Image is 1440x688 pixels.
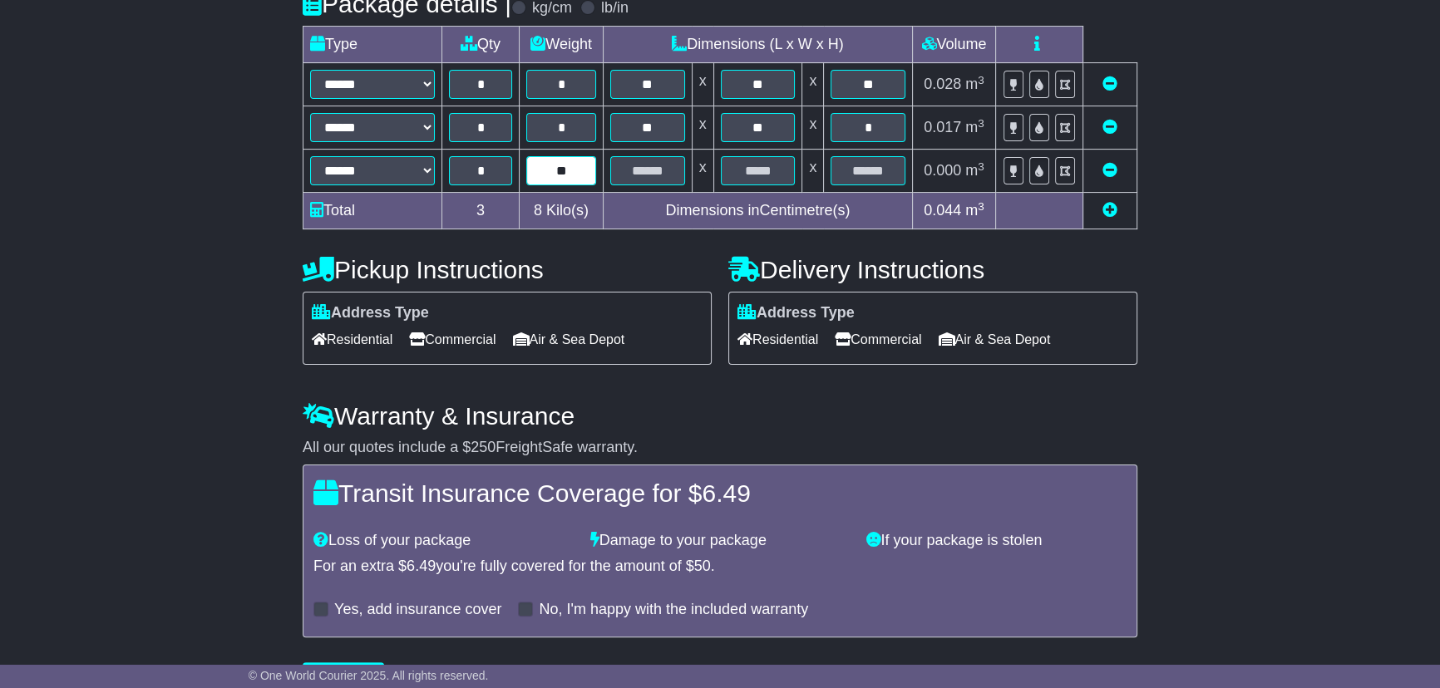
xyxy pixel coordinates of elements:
sup: 3 [978,74,984,86]
label: Address Type [737,304,855,322]
span: 0.000 [924,162,961,179]
a: Remove this item [1102,162,1117,179]
div: Loss of your package [305,532,582,550]
label: No, I'm happy with the included warranty [539,601,808,619]
span: 6.49 [407,558,436,574]
sup: 3 [978,117,984,130]
td: Dimensions (L x W x H) [603,27,912,63]
span: Air & Sea Depot [513,327,625,352]
span: 6.49 [702,479,750,507]
span: Residential [737,327,818,352]
div: If your package is stolen [858,532,1135,550]
div: All our quotes include a $ FreightSafe warranty. [303,439,1137,457]
div: For an extra $ you're fully covered for the amount of $ . [313,558,1127,576]
span: 0.017 [924,119,961,135]
h4: Transit Insurance Coverage for $ [313,479,1127,507]
span: 50 [694,558,711,574]
td: 3 [442,193,520,229]
span: 8 [534,202,542,219]
h4: Pickup Instructions [303,256,712,283]
span: 0.028 [924,76,961,92]
span: © One World Courier 2025. All rights reserved. [249,669,489,682]
label: Yes, add insurance cover [334,601,501,619]
td: x [802,63,824,106]
td: x [692,150,713,193]
span: Commercial [835,327,921,352]
span: m [965,119,984,135]
td: Kilo(s) [520,193,604,229]
td: Dimensions in Centimetre(s) [603,193,912,229]
td: Type [303,27,442,63]
a: Remove this item [1102,76,1117,92]
td: Total [303,193,442,229]
span: 250 [471,439,496,455]
td: Volume [912,27,995,63]
a: Remove this item [1102,119,1117,135]
span: m [965,162,984,179]
span: m [965,202,984,219]
td: x [692,106,713,150]
sup: 3 [978,160,984,173]
td: x [802,106,824,150]
td: x [802,150,824,193]
div: Damage to your package [582,532,859,550]
span: m [965,76,984,92]
td: Weight [520,27,604,63]
a: Add new item [1102,202,1117,219]
h4: Warranty & Insurance [303,402,1137,430]
label: Address Type [312,304,429,322]
h4: Delivery Instructions [728,256,1137,283]
span: Commercial [409,327,496,352]
span: Residential [312,327,392,352]
span: 0.044 [924,202,961,219]
td: x [692,63,713,106]
td: Qty [442,27,520,63]
span: Air & Sea Depot [939,327,1051,352]
sup: 3 [978,200,984,213]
